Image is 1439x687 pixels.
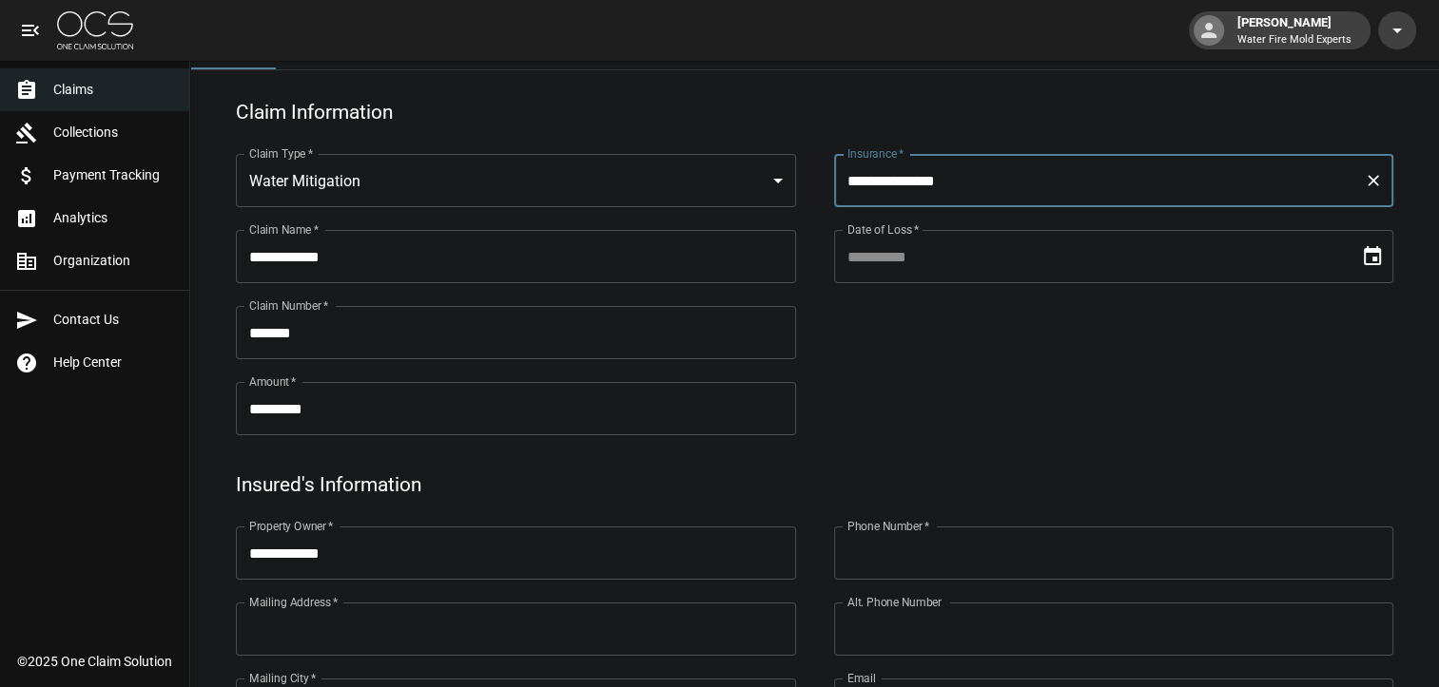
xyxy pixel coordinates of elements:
img: ocs-logo-white-transparent.png [57,11,133,49]
label: Date of Loss [847,221,919,238]
span: Claims [53,80,174,100]
span: Analytics [53,208,174,228]
label: Email [847,670,876,686]
span: Contact Us [53,310,174,330]
button: open drawer [11,11,49,49]
button: Clear [1360,167,1387,194]
label: Insurance [847,145,904,162]
label: Amount [249,373,297,390]
div: Water Mitigation [236,154,796,207]
label: Mailing Address [249,594,338,610]
label: Mailing City [249,670,317,686]
div: [PERSON_NAME] [1230,13,1359,48]
label: Claim Number [249,297,328,314]
label: Claim Name [249,221,319,238]
label: Alt. Phone Number [847,594,942,610]
div: © 2025 One Claim Solution [17,652,172,671]
button: Choose date [1353,238,1391,276]
p: Water Fire Mold Experts [1237,32,1351,48]
span: Collections [53,123,174,143]
label: Phone Number [847,518,929,534]
label: Claim Type [249,145,313,162]
span: Payment Tracking [53,165,174,185]
label: Property Owner [249,518,334,534]
span: Organization [53,251,174,271]
span: Help Center [53,353,174,372]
